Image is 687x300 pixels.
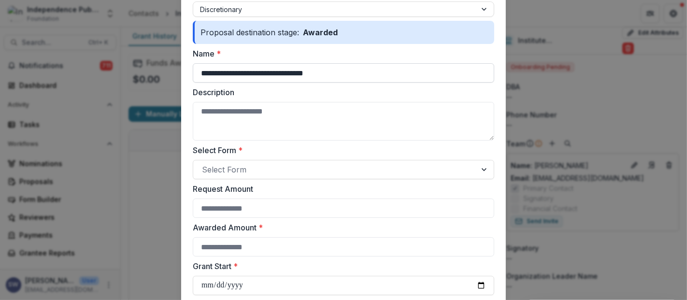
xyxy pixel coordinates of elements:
[193,21,494,44] div: Proposal destination stage:
[193,86,488,98] label: Description
[193,183,488,195] label: Request Amount
[193,144,488,156] label: Select Form
[193,222,488,233] label: Awarded Amount
[299,27,342,38] p: Awarded
[193,260,488,272] label: Grant Start
[193,48,488,59] label: Name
